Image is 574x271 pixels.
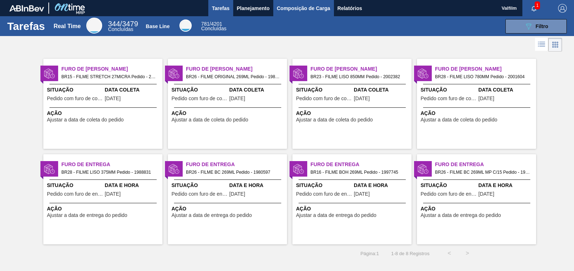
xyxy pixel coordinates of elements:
[354,191,370,197] span: 06/09/2025,
[108,21,138,32] div: Real Time
[478,182,534,189] span: Data e Hora
[522,3,545,13] button: Notificações
[171,182,227,189] span: Situação
[86,18,102,34] div: Real Time
[296,117,373,123] span: Ajustar a data de coleta do pedido
[296,213,377,218] span: Ajustar a data de entrega do pedido
[354,86,410,94] span: Data Coleta
[310,161,412,168] span: Furo de Entrega
[338,4,362,13] span: Relatórios
[435,65,536,73] span: Furo de Coleta
[171,191,227,197] span: Pedido com furo de entrega
[186,65,287,73] span: Furo de Coleta
[296,96,352,101] span: Pedido com furo de coleta
[421,110,534,117] span: Ação
[535,1,540,9] span: 1
[105,96,121,101] span: 06/09/2025
[296,191,352,197] span: Pedido com furo de entrega
[421,86,477,94] span: Situação
[146,23,170,29] div: Base Line
[186,168,281,176] span: BR26 - FILME BC 269ML Pedido - 1980597
[458,244,477,262] button: >
[360,251,379,256] span: Página : 1
[171,96,227,101] span: Pedido com furo de coleta
[478,96,494,101] span: 07/09/2025
[229,182,285,189] span: Data e Hora
[478,86,534,94] span: Data Coleta
[186,73,281,81] span: BR26 - FILME ORIGINAL 269ML Pedido - 1984276
[47,191,103,197] span: Pedido com furo de entrega
[7,22,45,30] h1: Tarefas
[558,4,567,13] img: Logout
[421,191,477,197] span: Pedido com furo de entrega
[421,182,477,189] span: Situação
[171,117,248,123] span: Ajustar a data de coleta do pedido
[108,20,120,28] span: 344
[293,164,304,174] img: status
[9,5,44,12] img: TNhmsLtSVTkK8tSr43FrP2fwEKptu5GPRR3wAAAABJRU5ErkJggg==
[421,117,497,123] span: Ajustar a data de coleta do pedido
[201,26,226,31] span: Concluídas
[435,161,536,168] span: Furo de Entrega
[47,110,161,117] span: Ação
[171,110,285,117] span: Ação
[296,110,410,117] span: Ação
[47,182,103,189] span: Situação
[310,168,406,176] span: BR16 - FILME BOH 269ML Pedido - 1997745
[61,73,157,81] span: BR15 - FILME STRETCH 27MICRA Pedido - 2001733
[229,96,245,101] span: 05/09/2025
[169,68,179,79] img: status
[171,205,285,213] span: Ação
[108,20,138,28] span: / 3479
[47,86,103,94] span: Situação
[44,68,55,79] img: status
[169,164,179,174] img: status
[390,251,430,256] span: 1 - 8 de 8 Registros
[47,96,103,101] span: Pedido com furo de coleta
[61,161,162,168] span: Furo de Entrega
[47,205,161,213] span: Ação
[179,19,192,32] div: Base Line
[108,26,133,32] span: Concluídas
[478,191,494,197] span: 05/09/2025,
[201,21,209,27] span: 781
[440,244,458,262] button: <
[171,86,227,94] span: Situação
[421,205,534,213] span: Ação
[536,23,548,29] span: Filtro
[354,182,410,189] span: Data e Hora
[105,182,161,189] span: Data e Hora
[310,65,412,73] span: Furo de Coleta
[201,22,226,31] div: Base Line
[277,4,330,13] span: Composição de Carga
[171,213,252,218] span: Ajustar a data de entrega do pedido
[61,65,162,73] span: Furo de Coleta
[212,4,230,13] span: Tarefas
[44,164,55,174] img: status
[105,191,121,197] span: 07/09/2025,
[296,205,410,213] span: Ação
[47,213,127,218] span: Ajustar a data de entrega do pedido
[548,38,562,52] div: Visão em Cards
[53,23,81,30] div: Real Time
[296,86,352,94] span: Situação
[354,96,370,101] span: 07/09/2025
[421,96,477,101] span: Pedido com furo de coleta
[47,117,124,123] span: Ajustar a data de coleta do pedido
[105,86,161,94] span: Data Coleta
[505,19,567,34] button: Filtro
[229,191,245,197] span: 05/09/2025,
[296,182,352,189] span: Situação
[186,161,287,168] span: Furo de Entrega
[229,86,285,94] span: Data Coleta
[535,38,548,52] div: Visão em Lista
[435,168,530,176] span: BR26 - FILME BC 269ML MP C/15 Pedido - 1980590
[418,68,429,79] img: status
[418,164,429,174] img: status
[61,168,157,176] span: BR28 - FILME LISO 375MM Pedido - 1988831
[435,73,530,81] span: BR28 - FILME LISO 780MM Pedido - 2001604
[310,73,406,81] span: BR23 - FILME LISO 850MM Pedido - 2002382
[421,213,501,218] span: Ajustar a data de entrega do pedido
[201,21,222,27] span: / 4201
[237,4,270,13] span: Planejamento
